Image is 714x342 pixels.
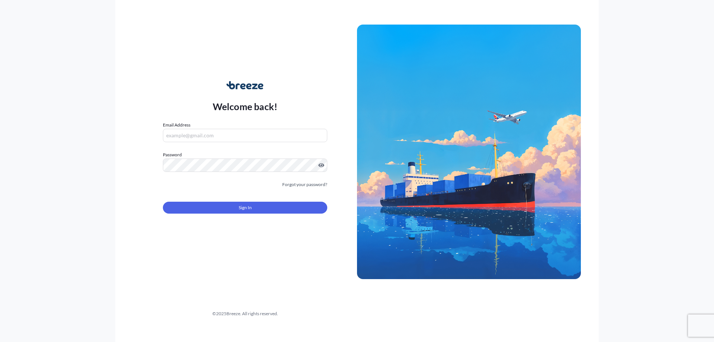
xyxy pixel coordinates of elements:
[282,181,327,188] a: Forgot your password?
[213,100,278,112] p: Welcome back!
[318,162,324,168] button: Show password
[163,202,327,214] button: Sign In
[133,310,357,317] div: © 2025 Breeze. All rights reserved.
[163,121,190,129] label: Email Address
[357,25,581,279] img: Ship illustration
[163,129,327,142] input: example@gmail.com
[239,204,252,211] span: Sign In
[163,151,327,159] label: Password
